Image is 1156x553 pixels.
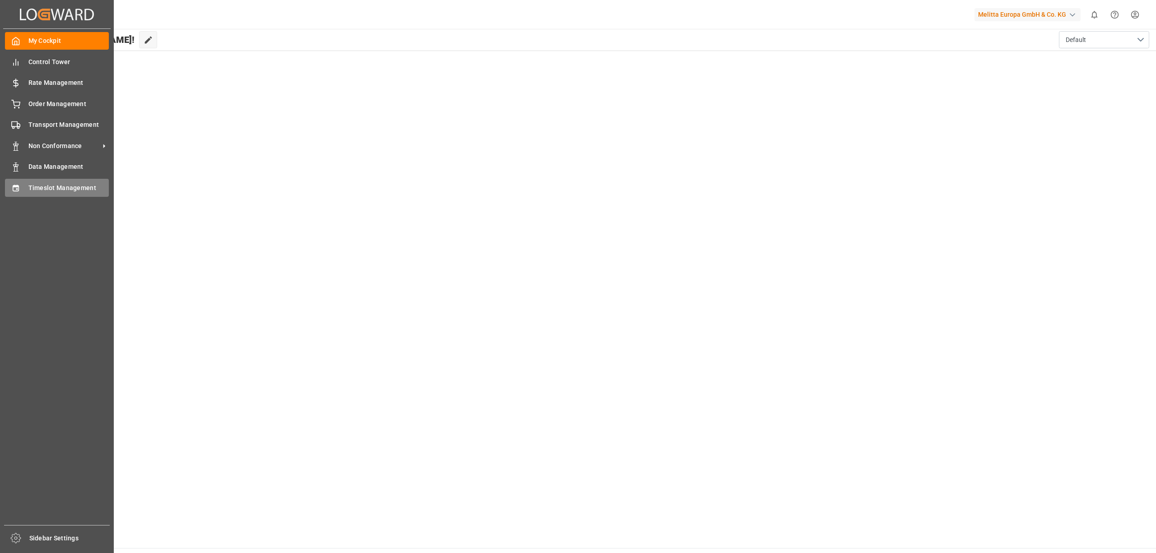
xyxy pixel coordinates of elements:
[974,6,1084,23] button: Melitta Europa GmbH & Co. KG
[28,99,109,109] span: Order Management
[1105,5,1125,25] button: Help Center
[28,120,109,130] span: Transport Management
[5,95,109,112] a: Order Management
[1059,31,1149,48] button: open menu
[28,141,100,151] span: Non Conformance
[1084,5,1105,25] button: show 0 new notifications
[5,116,109,134] a: Transport Management
[5,74,109,92] a: Rate Management
[974,8,1081,21] div: Melitta Europa GmbH & Co. KG
[5,158,109,176] a: Data Management
[5,32,109,50] a: My Cockpit
[5,179,109,196] a: Timeslot Management
[28,57,109,67] span: Control Tower
[28,36,109,46] span: My Cockpit
[1066,35,1086,45] span: Default
[28,78,109,88] span: Rate Management
[28,183,109,193] span: Timeslot Management
[28,162,109,172] span: Data Management
[29,534,110,543] span: Sidebar Settings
